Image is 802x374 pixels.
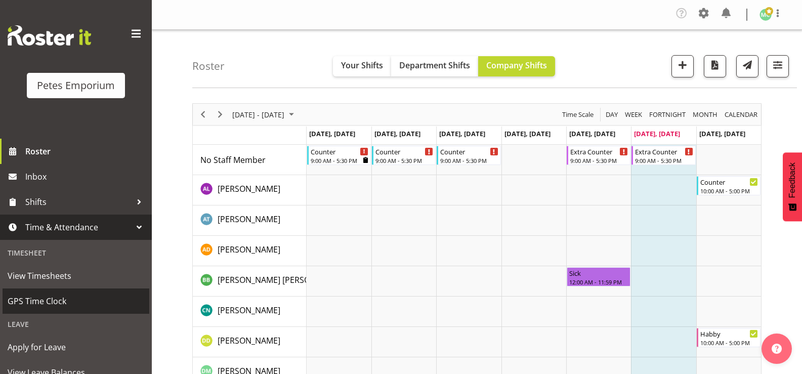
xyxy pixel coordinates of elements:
[569,129,615,138] span: [DATE], [DATE]
[311,146,368,156] div: Counter
[218,213,280,225] a: [PERSON_NAME]
[231,108,299,121] button: September 01 - 07, 2025
[772,344,782,354] img: help-xxl-2.png
[631,146,695,165] div: No Staff Member"s event - Extra Counter Begin From Saturday, September 6, 2025 at 9:00:00 AM GMT+...
[218,274,345,285] span: [PERSON_NAME] [PERSON_NAME]
[307,146,371,165] div: No Staff Member"s event - Counter Begin From Monday, September 1, 2025 at 9:00:00 AM GMT+12:00 En...
[374,129,420,138] span: [DATE], [DATE]
[504,129,551,138] span: [DATE], [DATE]
[691,108,720,121] button: Timeline Month
[561,108,595,121] span: Time Scale
[697,328,761,347] div: Danielle Donselaar"s event - Habby Begin From Sunday, September 7, 2025 at 10:00:00 AM GMT+12:00 ...
[569,278,628,286] div: 12:00 AM - 11:59 PM
[635,146,693,156] div: Extra Counter
[767,55,789,77] button: Filter Shifts
[193,205,307,236] td: Alex-Micheal Taniwha resource
[25,194,132,210] span: Shifts
[788,162,797,198] span: Feedback
[570,156,628,164] div: 9:00 AM - 5:30 PM
[37,78,115,93] div: Petes Emporium
[8,25,91,46] img: Rosterit website logo
[759,9,772,21] img: melissa-cowen2635.jpg
[218,335,280,346] span: [PERSON_NAME]
[309,129,355,138] span: [DATE], [DATE]
[375,156,433,164] div: 9:00 AM - 5:30 PM
[193,145,307,175] td: No Staff Member resource
[700,339,758,347] div: 10:00 AM - 5:00 PM
[567,146,630,165] div: No Staff Member"s event - Extra Counter Begin From Friday, September 5, 2025 at 9:00:00 AM GMT+12...
[333,56,391,76] button: Your Shifts
[439,129,485,138] span: [DATE], [DATE]
[218,243,280,256] a: [PERSON_NAME]
[341,60,383,71] span: Your Shifts
[218,335,280,347] a: [PERSON_NAME]
[214,108,227,121] button: Next
[218,183,280,195] a: [PERSON_NAME]
[8,268,144,283] span: View Timesheets
[218,305,280,316] span: [PERSON_NAME]
[648,108,687,121] span: Fortnight
[700,328,758,339] div: Habby
[218,183,280,194] span: [PERSON_NAME]
[623,108,644,121] button: Timeline Week
[704,55,726,77] button: Download a PDF of the roster according to the set date range.
[624,108,643,121] span: Week
[478,56,555,76] button: Company Shifts
[194,104,212,125] div: Previous
[25,220,132,235] span: Time & Attendance
[440,146,498,156] div: Counter
[3,288,149,314] a: GPS Time Clock
[372,146,436,165] div: No Staff Member"s event - Counter Begin From Tuesday, September 2, 2025 at 9:00:00 AM GMT+12:00 E...
[8,340,144,355] span: Apply for Leave
[311,156,368,164] div: 9:00 AM - 5:30 PM
[724,108,758,121] span: calendar
[193,175,307,205] td: Abigail Lane resource
[567,267,630,286] div: Beena Beena"s event - Sick Begin From Friday, September 5, 2025 at 12:00:00 AM GMT+12:00 Ends At ...
[218,244,280,255] span: [PERSON_NAME]
[783,152,802,221] button: Feedback - Show survey
[193,327,307,357] td: Danielle Donselaar resource
[634,129,680,138] span: [DATE], [DATE]
[399,60,470,71] span: Department Shifts
[723,108,759,121] button: Month
[635,156,693,164] div: 9:00 AM - 5:30 PM
[699,129,745,138] span: [DATE], [DATE]
[193,297,307,327] td: Christine Neville resource
[375,146,433,156] div: Counter
[212,104,229,125] div: Next
[25,144,147,159] span: Roster
[648,108,688,121] button: Fortnight
[3,242,149,263] div: Timesheet
[437,146,500,165] div: No Staff Member"s event - Counter Begin From Wednesday, September 3, 2025 at 9:00:00 AM GMT+12:00...
[3,263,149,288] a: View Timesheets
[25,169,147,184] span: Inbox
[736,55,758,77] button: Send a list of all shifts for the selected filtered period to all rostered employees.
[231,108,285,121] span: [DATE] - [DATE]
[671,55,694,77] button: Add a new shift
[218,214,280,225] span: [PERSON_NAME]
[692,108,719,121] span: Month
[3,335,149,360] a: Apply for Leave
[440,156,498,164] div: 9:00 AM - 5:30 PM
[3,314,149,335] div: Leave
[697,176,761,195] div: Abigail Lane"s event - Counter Begin From Sunday, September 7, 2025 at 10:00:00 AM GMT+12:00 Ends...
[192,60,225,72] h4: Roster
[391,56,478,76] button: Department Shifts
[193,266,307,297] td: Beena Beena resource
[200,154,266,166] a: No Staff Member
[486,60,547,71] span: Company Shifts
[700,177,758,187] div: Counter
[605,108,619,121] span: Day
[561,108,596,121] button: Time Scale
[218,304,280,316] a: [PERSON_NAME]
[604,108,620,121] button: Timeline Day
[196,108,210,121] button: Previous
[700,187,758,195] div: 10:00 AM - 5:00 PM
[193,236,307,266] td: Amelia Denz resource
[218,274,345,286] a: [PERSON_NAME] [PERSON_NAME]
[569,268,628,278] div: Sick
[570,146,628,156] div: Extra Counter
[8,294,144,309] span: GPS Time Clock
